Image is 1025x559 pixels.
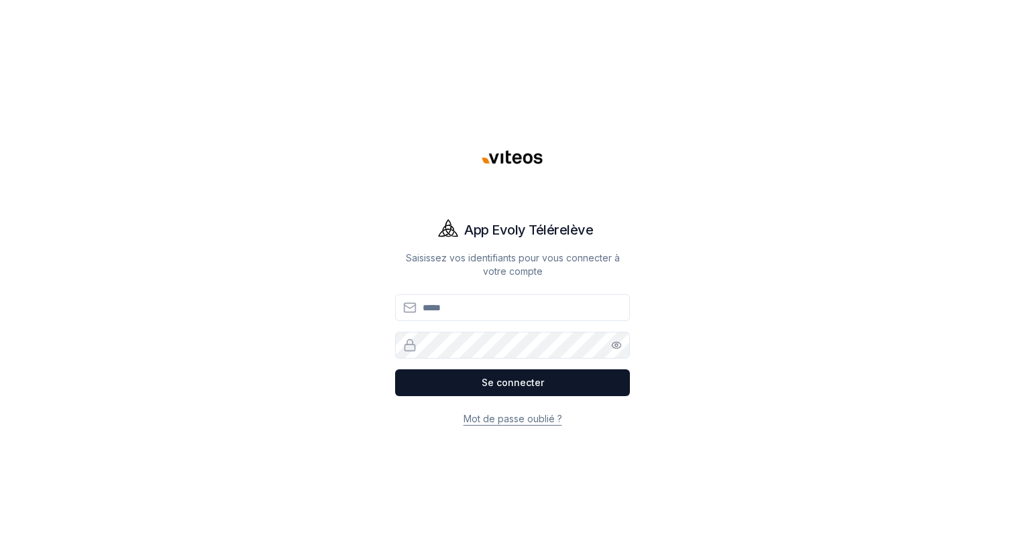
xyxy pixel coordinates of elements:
img: Evoly Logo [432,214,464,246]
p: Saisissez vos identifiants pour vous connecter à votre compte [395,251,630,278]
h1: App Evoly Télérelève [464,221,593,239]
button: Se connecter [395,369,630,396]
a: Mot de passe oublié ? [464,413,562,424]
img: Viteos - CAD Logo [480,125,545,190]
